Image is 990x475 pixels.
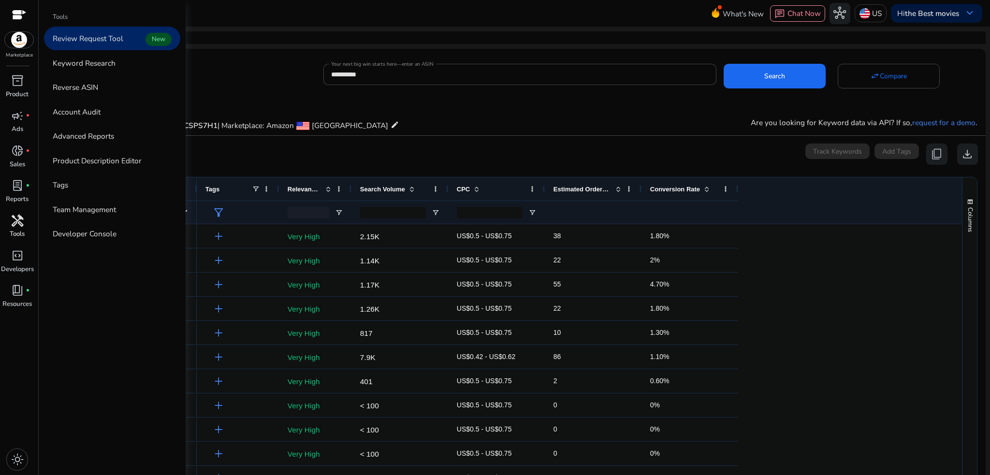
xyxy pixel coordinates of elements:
span: 0 [553,449,557,457]
span: add [212,375,225,388]
p: Resources [2,300,32,309]
span: US$0.5 - US$0.75 [457,232,512,240]
span: [GEOGRAPHIC_DATA] [312,120,388,130]
span: 1.26K [360,305,379,313]
button: hub [830,3,851,24]
p: Very High [288,347,343,367]
div: Keywords by Traffic [107,57,163,63]
p: Sales [10,160,25,170]
button: Open Filter Menu [335,209,343,216]
span: US$0.5 - US$0.75 [457,401,512,409]
span: Estimated Orders/Month [553,186,611,193]
span: Conversion Rate [650,186,700,193]
span: 2% [650,256,660,264]
span: 0 [553,401,557,409]
p: Team Management [53,204,116,215]
img: tab_keywords_by_traffic_grey.svg [96,56,104,64]
button: Open Filter Menu [528,209,536,216]
p: Tags [53,179,68,190]
img: amazon.svg [5,32,34,48]
span: add [212,447,225,460]
span: US$0.5 - US$0.75 [457,256,512,264]
span: Compare [880,71,907,81]
span: 4.70% [650,280,670,288]
p: Marketplace [6,52,33,59]
span: fiber_manual_record [26,114,30,118]
button: Search [724,64,826,88]
span: 0% [650,401,660,409]
p: Very High [288,275,343,295]
span: US$0.5 - US$0.75 [457,329,512,336]
p: Hi [897,10,959,17]
p: Advanced Reports [53,130,114,142]
span: US$0.5 - US$0.75 [457,304,512,312]
p: Account Audit [53,106,101,117]
input: CPC Filter Input [457,207,523,218]
span: 1.80% [650,232,670,240]
span: < 100 [360,402,379,410]
p: Product [6,90,29,100]
span: hub [833,7,846,19]
div: Domain: [DOMAIN_NAME] [25,25,106,33]
span: 1.30% [650,329,670,336]
span: US$0.42 - US$0.62 [457,353,515,360]
mat-label: Your next big win starts here—enter an ASIN [331,61,434,68]
p: Very High [288,420,343,440]
span: Relevance Score [288,186,321,193]
div: v 4.0.25 [27,15,47,23]
span: US$0.5 - US$0.75 [457,425,512,433]
span: keyboard_arrow_down [963,7,976,19]
span: 7.9K [360,353,376,361]
p: Very High [288,251,343,271]
p: Review Request Tool [53,33,123,44]
span: What's New [723,5,764,22]
button: Open Filter Menu [432,209,439,216]
p: Very High [288,227,343,246]
a: request for a demo [912,117,975,128]
span: US$0.5 - US$0.75 [457,449,512,457]
span: | Marketplace: Amazon [218,120,294,130]
mat-icon: swap_horiz [870,72,880,81]
span: add [212,423,225,436]
p: Very High [288,444,343,464]
span: 22 [553,304,561,312]
p: Tools [53,13,68,22]
span: chat [774,9,785,19]
span: handyman [11,215,24,227]
p: Very High [288,299,343,319]
p: Product Description Editor [53,155,142,166]
span: 10 [553,329,561,336]
p: Developers [1,265,34,274]
span: add [212,399,225,412]
span: 0% [650,425,660,433]
span: Search Volume [360,186,405,193]
span: 1.10% [650,353,670,360]
span: 2.15K [360,232,379,241]
span: 1.17K [360,281,379,289]
span: 2 [553,377,557,385]
span: code_blocks [11,249,24,262]
span: 0% [650,449,660,457]
span: B0CCSPS7H1 [169,120,218,130]
span: CPC [457,186,470,193]
p: Very High [288,372,343,391]
button: download [957,144,978,165]
p: Very High [288,323,343,343]
span: add [212,327,225,339]
span: lab_profile [11,179,24,192]
span: 0.60% [650,377,670,385]
span: Columns [966,207,975,232]
span: < 100 [360,450,379,458]
span: < 100 [360,426,379,434]
span: 86 [553,353,561,360]
p: Keyword Research [53,58,116,69]
span: Chat Now [787,8,821,18]
span: add [212,230,225,243]
p: Reports [6,195,29,204]
span: filter_alt [212,206,225,219]
span: campaign [11,110,24,122]
p: Tools [10,230,25,239]
span: 22 [553,256,561,264]
div: Domain Overview [37,57,87,63]
p: US [872,5,882,22]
